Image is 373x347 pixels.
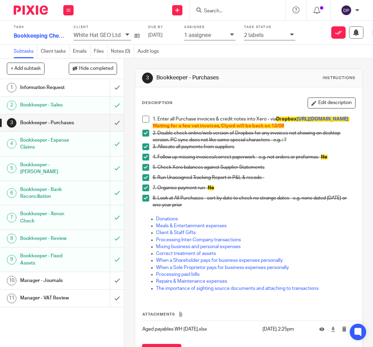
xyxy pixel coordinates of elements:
[73,45,90,58] a: Emails
[7,83,16,92] div: 1
[156,258,283,263] a: When a Shareholder pays for business expenses personally
[142,73,153,83] div: 3
[20,209,76,226] h1: Bookkeeper - Xenon Check
[142,326,259,333] p: Aged payables WH [DATE].xlsx
[74,32,121,38] p: White Hat SEO Ltd
[308,98,356,108] button: Edit description
[156,244,241,249] a: Mixing business and personal expenses
[7,188,16,198] div: 6
[244,32,263,38] p: 2 labels
[153,195,355,209] p: 8. Look at All Purchases - sort by date to check no strange dates - e.g. none dated [DATE] or one...
[7,139,16,149] div: 4
[7,294,16,303] div: 11
[153,164,355,171] p: 5. Check Xero balances against Supplier Statements
[156,286,319,291] a: The importance of sighting source documents and attaching to transactions
[156,237,241,242] a: Processing Inter-Company transactions
[148,25,176,29] label: Due by
[79,66,113,72] span: Hide completed
[14,25,65,29] label: Task
[74,25,140,29] label: Client
[148,33,163,38] span: [DATE]
[153,184,355,191] p: 7. Organise payment run -
[156,223,227,228] a: Meals & Entertainment expenses
[156,217,178,221] a: Donations
[7,118,16,128] div: 3
[153,143,355,150] p: 3. Allocate all payments from suppliers
[142,100,172,106] p: Description
[208,185,214,190] span: No
[111,45,134,58] a: Notes (0)
[184,32,211,38] p: 1 assignee
[156,230,196,235] a: Client & Staff Gifts
[20,82,76,93] h1: Information Request
[156,272,200,277] a: Processing paid bills
[321,155,327,159] span: No
[20,251,76,268] h1: Bookkeeper - Fixed Assets
[20,275,76,286] h1: Manager - Journals
[331,326,336,333] a: Download
[7,164,16,173] div: 5
[7,213,16,222] div: 7
[7,101,16,110] div: 2
[20,293,76,303] h1: Manager - VAT Review
[153,174,355,181] p: 6. Run Unassigned Tracking Report in P&L & recode -
[156,74,263,81] h1: Bookkeeper - Purchases
[323,75,356,81] div: Instructions
[20,135,76,153] h1: Bookkeeper - Expense Claims
[153,130,355,144] p: 2. Double check online/web version of Dropbox for any invoices not showing on desktop version. PC...
[153,154,355,160] p: 4. Follow up missing invoices/correct paperwork - e.g. not orders or proformas -
[297,117,348,121] a: [URL][DOMAIN_NAME]
[20,118,76,128] h1: Bookkeeper - Purchases
[153,116,355,130] p: 1. Enter all Purchase invoices & credit notes into Xero - via
[20,233,76,244] h1: Bookkeeper - Review
[156,251,216,256] a: Correct treatment of assets
[14,5,48,15] img: Pixie
[20,100,76,110] h1: Bookkeeper - Sales
[69,63,117,74] button: Hide completed
[7,255,16,265] div: 9
[184,25,235,29] label: Assignee
[276,117,297,121] span: Dropbox
[142,312,175,316] span: Attachments
[203,8,265,14] input: Search
[244,25,295,29] label: Task status
[262,326,309,333] p: [DATE] 2:25pm
[7,276,16,285] div: 10
[156,279,227,284] a: Repairs & Maintenance expenses
[41,45,69,58] a: Client tasks
[14,45,37,58] a: Subtasks
[153,124,284,128] span: Waiting for a few vat invoices, Clywd will be back on 13/08
[20,160,76,177] h1: Bookkeeper - [PERSON_NAME]
[341,5,352,16] img: svg%3E
[156,265,289,270] a: When a Sole Proprietor pays for business expenses personally
[7,63,44,74] button: + Add subtask
[138,45,162,58] a: Audit logs
[20,184,76,202] h1: Bookkeeper - Bank Reconciliation
[94,45,107,58] a: Files
[7,234,16,243] div: 8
